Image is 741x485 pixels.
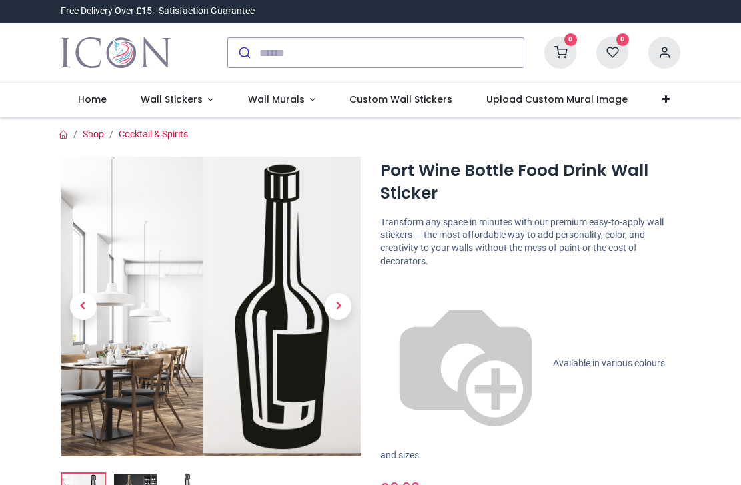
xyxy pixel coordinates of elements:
a: Next [316,202,361,412]
p: Transform any space in minutes with our premium easy-to-apply wall stickers — the most affordable... [380,216,680,268]
iframe: Customer reviews powered by Trustpilot [400,5,680,18]
img: color-wheel.png [380,278,551,449]
span: Home [78,93,107,106]
a: 0 [596,47,628,57]
a: Wall Stickers [123,83,231,117]
span: Upload Custom Mural Image [486,93,628,106]
span: Custom Wall Stickers [349,93,452,106]
span: Previous [70,293,97,320]
a: Logo of Icon Wall Stickers [61,34,171,71]
span: Wall Stickers [141,93,203,106]
div: Free Delivery Over £15 - Satisfaction Guarantee [61,5,255,18]
sup: 0 [564,33,577,46]
sup: 0 [616,33,629,46]
a: 0 [544,47,576,57]
h1: Port Wine Bottle Food Drink Wall Sticker [380,159,680,205]
a: Cocktail & Spirits [119,129,188,139]
span: Next [325,293,351,320]
img: Port Wine Bottle Food Drink Wall Sticker [61,157,361,456]
img: Icon Wall Stickers [61,34,171,71]
a: Wall Murals [231,83,333,117]
a: Shop [83,129,104,139]
button: Submit [228,38,259,67]
span: Wall Murals [248,93,305,106]
a: Previous [61,202,106,412]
